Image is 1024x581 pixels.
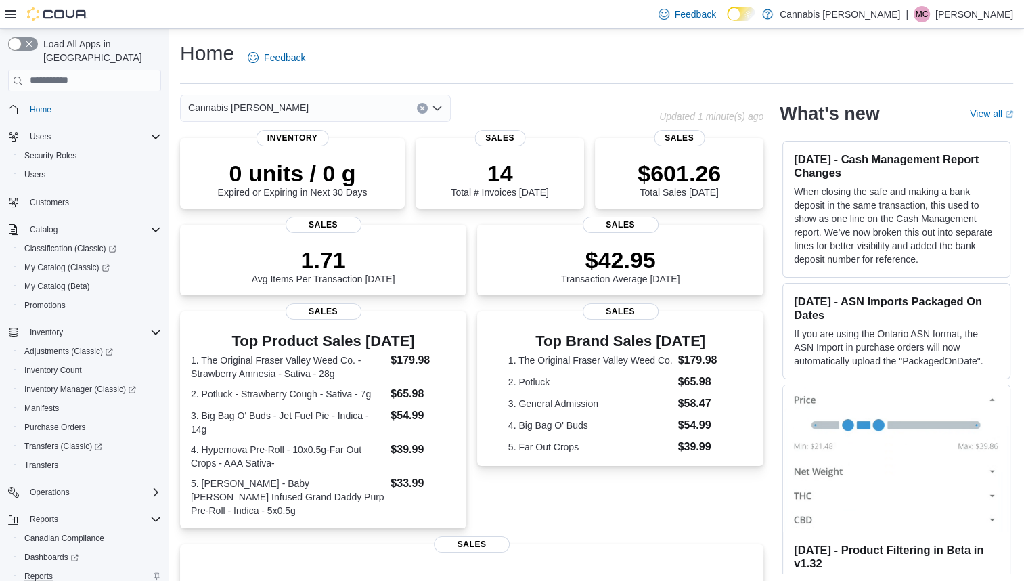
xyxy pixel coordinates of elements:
h3: Top Brand Sales [DATE] [508,333,733,349]
input: Dark Mode [727,7,755,21]
p: | [906,6,908,22]
p: $601.26 [638,160,721,187]
span: Sales [654,130,705,146]
span: Sales [434,536,510,553]
span: Promotions [24,300,66,311]
dd: $179.98 [678,352,733,368]
h3: Top Product Sales [DATE] [191,333,455,349]
span: Users [19,167,161,183]
p: 1.71 [252,246,395,274]
button: Reports [24,511,64,528]
a: Adjustments (Classic) [14,342,166,361]
button: Operations [3,483,166,502]
span: Inventory Count [19,362,161,379]
button: Reports [3,510,166,529]
dd: $58.47 [678,395,733,412]
span: Dark Mode [727,21,728,22]
span: Security Roles [19,148,161,164]
span: Transfers (Classic) [24,441,102,452]
p: Updated 1 minute(s) ago [659,111,763,122]
button: Catalog [24,221,63,238]
span: Sales [583,217,659,233]
button: My Catalog (Beta) [14,277,166,296]
span: Promotions [19,297,161,314]
a: Transfers (Classic) [19,438,108,454]
span: Home [30,104,51,115]
a: Classification (Classic) [14,239,166,258]
dd: $65.98 [391,386,455,402]
span: Customers [30,197,69,208]
dd: $54.99 [391,408,455,424]
dd: $33.99 [391,475,455,492]
button: Customers [3,192,166,212]
span: Purchase Orders [19,419,161,435]
button: Inventory [24,324,68,341]
a: Dashboards [19,549,84,565]
span: Canadian Compliance [19,530,161,546]
button: Promotions [14,296,166,315]
span: Manifests [24,403,59,414]
span: Security Roles [24,150,76,161]
a: Adjustments (Classic) [19,343,118,360]
a: Transfers [19,457,64,473]
button: Canadian Compliance [14,529,166,548]
span: Transfers [24,460,58,471]
span: Inventory Manager (Classic) [24,384,136,395]
span: Adjustments (Classic) [19,343,161,360]
div: Expired or Expiring in Next 30 Days [218,160,368,198]
a: Dashboards [14,548,166,567]
h3: [DATE] - Product Filtering in Beta in v1.32 [794,543,999,570]
div: Transaction Average [DATE] [561,246,680,284]
span: Inventory Count [24,365,82,376]
span: Inventory [257,130,329,146]
p: When closing the safe and making a bank deposit in the same transaction, this used to show as one... [794,185,999,266]
span: Operations [30,487,70,498]
span: Inventory [24,324,161,341]
span: Sales [474,130,525,146]
a: View allExternal link [970,108,1013,119]
a: Home [24,102,57,118]
span: Catalog [30,224,58,235]
h1: Home [180,40,234,67]
a: Transfers (Classic) [14,437,166,456]
img: Cova [27,7,88,21]
button: Manifests [14,399,166,418]
span: Dashboards [24,552,79,563]
span: Users [24,169,45,180]
span: Manifests [19,400,161,416]
span: Sales [286,303,361,320]
span: Catalog [24,221,161,238]
span: Sales [286,217,361,233]
dd: $39.99 [391,442,455,458]
span: Transfers [19,457,161,473]
a: Security Roles [19,148,82,164]
a: Customers [24,194,74,211]
button: Users [24,129,56,145]
a: Classification (Classic) [19,240,122,257]
dt: 1. The Original Fraser Valley Weed Co. - Strawberry Amnesia - Sativa - 28g [191,353,385,381]
dt: 5. [PERSON_NAME] - Baby [PERSON_NAME] Infused Grand Daddy Purp Pre-Roll - Indica - 5x0.5g [191,477,385,517]
button: Operations [24,484,75,500]
div: Total Sales [DATE] [638,160,721,198]
span: Feedback [675,7,716,21]
span: Users [24,129,161,145]
span: MC [916,6,929,22]
a: Feedback [242,44,311,71]
dt: 3. Big Bag O' Buds - Jet Fuel Pie - Indica - 14g [191,409,385,436]
span: Load All Apps in [GEOGRAPHIC_DATA] [38,37,161,64]
dt: 2. Potluck [508,375,673,389]
span: Canadian Compliance [24,533,104,544]
dd: $179.98 [391,352,455,368]
span: Reports [30,514,58,525]
p: [PERSON_NAME] [935,6,1013,22]
dd: $39.99 [678,439,733,455]
a: Canadian Compliance [19,530,110,546]
p: 0 units / 0 g [218,160,368,187]
dd: $65.98 [678,374,733,390]
span: Classification (Classic) [24,243,116,254]
button: Users [3,127,166,146]
a: Promotions [19,297,71,314]
span: Cannabis [PERSON_NAME] [188,100,309,116]
span: Adjustments (Classic) [24,346,113,357]
a: Inventory Manager (Classic) [19,381,141,397]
